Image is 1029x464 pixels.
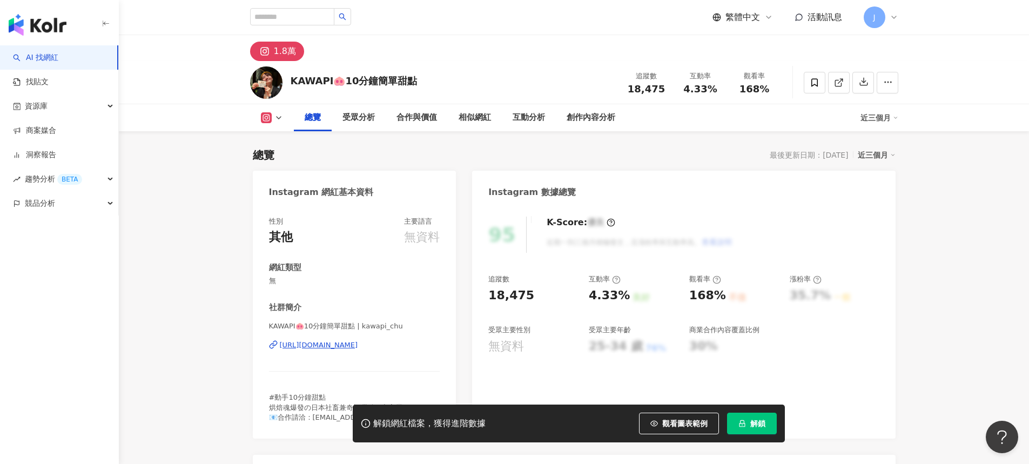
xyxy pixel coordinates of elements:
div: 無資料 [488,338,524,355]
div: 網紅類型 [269,262,301,273]
div: 主要語言 [404,217,432,226]
div: 其他 [269,229,293,246]
span: 解鎖 [750,419,765,428]
a: [URL][DOMAIN_NAME] [269,340,440,350]
div: 1.8萬 [274,44,296,59]
div: 受眾分析 [342,111,375,124]
div: 解鎖網紅檔案，獲得進階數據 [373,418,486,429]
span: 168% [739,84,770,95]
div: 創作內容分析 [567,111,615,124]
span: 資源庫 [25,94,48,118]
span: 18,475 [628,83,665,95]
span: 活動訊息 [808,12,842,22]
div: 總覽 [305,111,321,124]
div: Instagram 網紅基本資料 [269,186,374,198]
span: 觀看圖表範例 [662,419,708,428]
a: 洞察報告 [13,150,56,160]
div: 總覽 [253,147,274,163]
div: 受眾主要性別 [488,325,530,335]
span: search [339,13,346,21]
div: 社群簡介 [269,302,301,313]
div: 漲粉率 [790,274,822,284]
span: KAWAPI🐽10分鐘簡單甜點 | kawapi_chu [269,321,440,331]
span: 4.33% [683,84,717,95]
span: rise [13,176,21,183]
a: 商案媒合 [13,125,56,136]
div: 觀看率 [689,274,721,284]
div: 互動率 [680,71,721,82]
span: 趨勢分析 [25,167,82,191]
div: [URL][DOMAIN_NAME] [280,340,358,350]
div: 18,475 [488,287,534,304]
div: 4.33% [589,287,630,304]
div: 近三個月 [860,109,898,126]
div: 168% [689,287,726,304]
button: 1.8萬 [250,42,304,61]
button: 解鎖 [727,413,777,434]
div: 最後更新日期：[DATE] [770,151,848,159]
img: KOL Avatar [250,66,283,99]
span: 無 [269,276,440,286]
div: BETA [57,174,82,185]
div: 觀看率 [734,71,775,82]
a: searchAI 找網紅 [13,52,58,63]
div: 性別 [269,217,283,226]
div: 商業合作內容覆蓋比例 [689,325,759,335]
img: logo [9,14,66,36]
a: 找貼文 [13,77,49,88]
div: KAWAPI🐽10分鐘簡單甜點 [291,74,418,88]
div: 追蹤數 [488,274,509,284]
div: 互動分析 [513,111,545,124]
span: 競品分析 [25,191,55,216]
div: 追蹤數 [626,71,667,82]
div: K-Score : [547,217,615,228]
span: 繁體中文 [725,11,760,23]
span: #動手10分鐘甜點 烘焙魂爆發の日本社畜兼奇怪甜點研究家👩🏽‍🍳 📧合作請洽：[EMAIL_ADDRESS][DOMAIN_NAME] [269,393,435,421]
button: 觀看圖表範例 [639,413,719,434]
div: 受眾主要年齡 [589,325,631,335]
div: 無資料 [404,229,440,246]
div: 相似網紅 [459,111,491,124]
div: Instagram 數據總覽 [488,186,576,198]
span: lock [738,420,746,427]
div: 近三個月 [858,148,896,162]
div: 互動率 [589,274,621,284]
span: J [873,11,875,23]
div: 合作與價值 [396,111,437,124]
